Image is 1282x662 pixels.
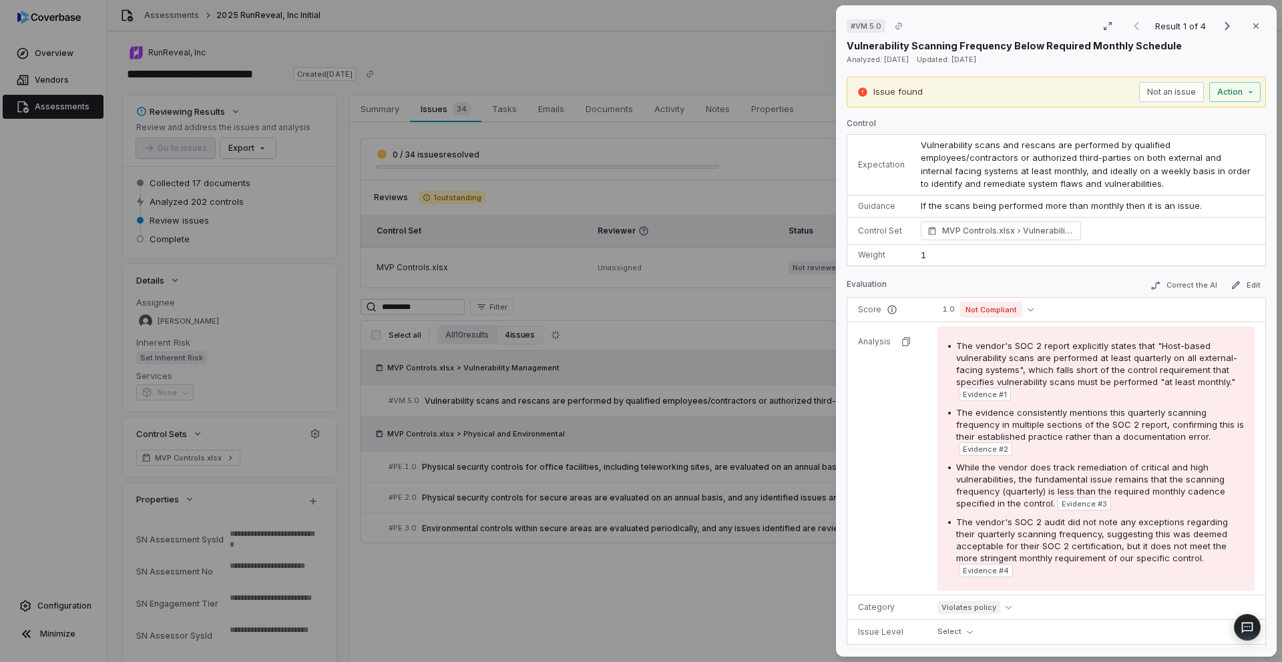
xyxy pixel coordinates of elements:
span: The vendor's SOC 2 audit did not note any exceptions regarding their quarterly scanning frequency... [956,517,1228,563]
p: Analysis [858,336,891,347]
p: Result 1 of 4 [1155,19,1209,33]
p: Guidance [858,201,905,212]
span: Evidence # 1 [963,389,1007,400]
button: Next result [1214,18,1241,34]
span: While the vendor does track remediation of critical and high vulnerabilities, the fundamental iss... [956,462,1225,509]
button: Not an issue [1139,82,1204,102]
p: Issue Level [858,627,921,637]
span: # VM.5.0 [851,21,881,31]
span: MVP Controls.xlsx Vulnerability Management [942,224,1074,238]
span: Not Compliant [960,302,1022,318]
span: Evidence # 4 [963,565,1009,576]
p: Control [847,118,1266,134]
p: Vulnerability Scanning Frequency Below Required Monthly Schedule [847,39,1182,53]
button: Correct the AI [1145,278,1223,294]
span: Analyzed: [DATE] [847,55,909,64]
p: Expectation [858,159,905,170]
p: Category [858,602,921,613]
span: 1 [921,250,926,260]
span: The vendor's SOC 2 report explicitly states that "Host-based vulnerability scans are performed at... [956,340,1237,387]
button: Copy link [887,14,911,38]
p: Score [858,304,921,315]
p: Weight [858,250,905,260]
span: Violates policy [937,601,1000,614]
button: Edit [1225,277,1266,293]
span: Vulnerability scans and rescans are performed by qualified employees/contractors or authorized th... [921,139,1253,190]
p: Evaluation [847,279,887,295]
button: Select [937,624,978,640]
p: If the scans being performed more than monthly then it is an issue. [921,200,1255,213]
span: The evidence consistently mentions this quarterly scanning frequency in multiple sections of the ... [956,407,1244,442]
span: Updated: [DATE] [917,55,976,64]
button: 1.0Not Compliant [937,302,1039,318]
span: Evidence # 2 [963,444,1008,454]
p: Issue found [873,85,923,99]
p: Control Set [858,226,905,236]
button: Action [1209,82,1261,102]
span: Evidence # 3 [1062,499,1107,509]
